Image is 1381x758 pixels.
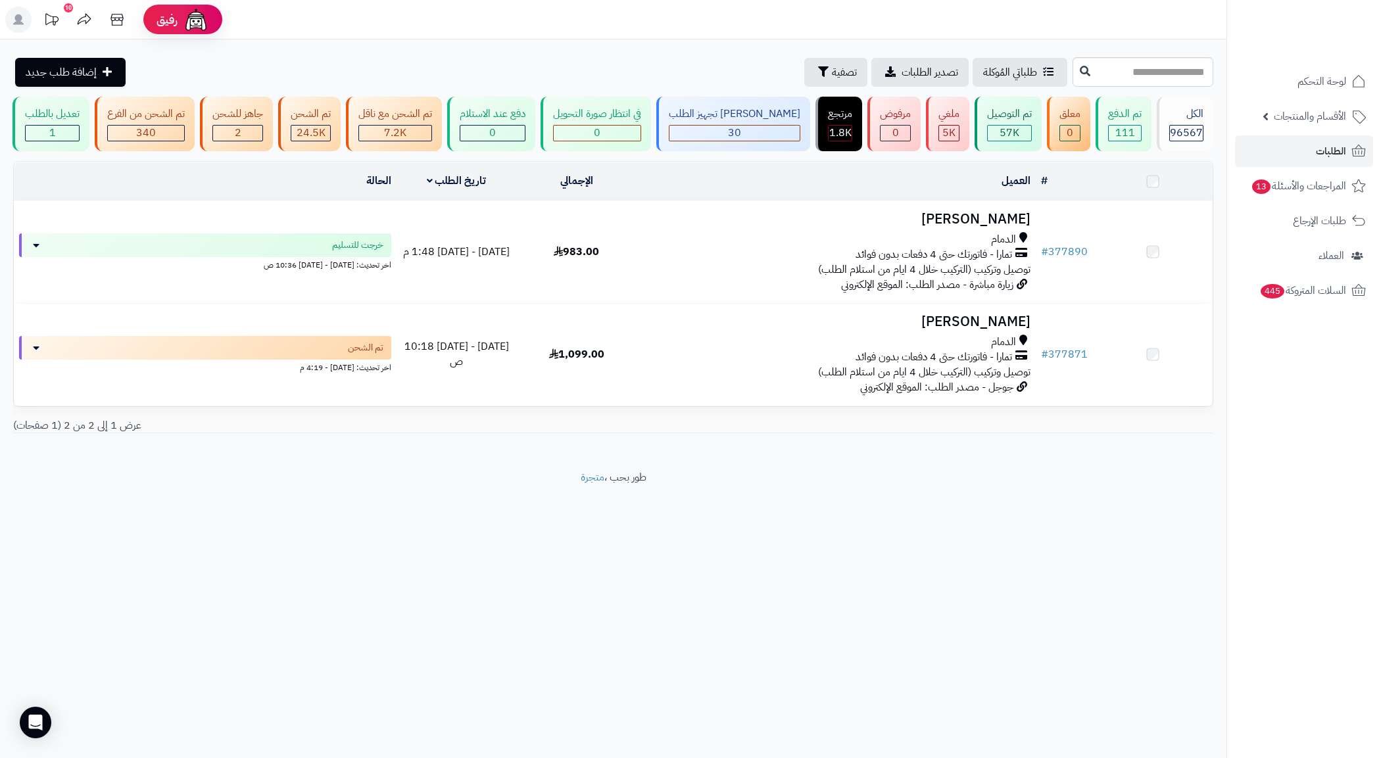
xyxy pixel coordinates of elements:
span: 1 [49,125,56,141]
a: لوحة التحكم [1235,66,1373,97]
span: رفيق [157,12,178,28]
span: السلات المتروكة [1259,281,1346,300]
a: العملاء [1235,240,1373,272]
span: الدمام [991,232,1016,247]
div: 4998 [939,126,959,141]
div: تم التوصيل [987,107,1032,122]
span: العملاء [1319,247,1344,265]
a: طلبات الإرجاع [1235,205,1373,237]
span: توصيل وتركيب (التركيب خلال 4 ايام من استلام الطلب) [818,364,1030,380]
div: 340 [108,126,184,141]
span: الطلبات [1316,142,1346,160]
span: 1,099.00 [549,346,604,362]
span: جوجل - مصدر الطلب: الموقع الإلكتروني [860,379,1013,395]
a: تحديثات المنصة [35,7,68,36]
span: 7.2K [384,125,406,141]
a: مرتجع 1.8K [813,97,865,151]
span: زيارة مباشرة - مصدر الطلب: الموقع الإلكتروني [841,277,1013,293]
a: المراجعات والأسئلة13 [1235,170,1373,202]
h3: [PERSON_NAME] [642,212,1030,227]
a: الطلبات [1235,135,1373,167]
span: # [1041,244,1048,260]
img: logo-2.png [1292,29,1369,57]
div: 24523 [291,126,330,141]
div: 7222 [359,126,431,141]
div: 0 [554,126,641,141]
a: تصدير الطلبات [871,58,969,87]
span: خرجت للتسليم [332,239,383,252]
div: الكل [1169,107,1203,122]
a: طلباتي المُوكلة [973,58,1067,87]
a: # [1041,173,1048,189]
a: الإجمالي [560,173,593,189]
div: تم الشحن مع ناقل [358,107,432,122]
div: 0 [460,126,525,141]
div: 0 [1060,126,1080,141]
a: في انتظار صورة التحويل 0 [538,97,654,151]
span: المراجعات والأسئلة [1251,177,1346,195]
a: السلات المتروكة445 [1235,275,1373,306]
a: تم التوصيل 57K [972,97,1044,151]
div: مرتجع [828,107,852,122]
span: إضافة طلب جديد [26,64,97,80]
span: تمارا - فاتورتك حتى 4 دفعات بدون فوائد [856,247,1012,262]
span: طلبات الإرجاع [1293,212,1346,230]
a: دفع عند الاستلام 0 [445,97,538,151]
button: تصفية [804,58,867,87]
div: 0 [881,126,910,141]
span: 0 [892,125,899,141]
div: دفع عند الاستلام [460,107,525,122]
a: العميل [1002,173,1030,189]
span: الأقسام والمنتجات [1274,107,1346,126]
span: تم الشحن [348,341,383,354]
div: اخر تحديث: [DATE] - 4:19 م [19,360,391,373]
span: 5K [942,125,956,141]
span: تمارا - فاتورتك حتى 4 دفعات بدون فوائد [856,350,1012,365]
span: [DATE] - [DATE] 1:48 م [403,244,510,260]
span: 983.00 [554,244,599,260]
a: تعديل بالطلب 1 [10,97,92,151]
span: توصيل وتركيب (التركيب خلال 4 ايام من استلام الطلب) [818,262,1030,277]
a: الحالة [366,173,391,189]
div: عرض 1 إلى 2 من 2 (1 صفحات) [3,418,614,433]
a: [PERSON_NAME] تجهيز الطلب 30 [654,97,813,151]
a: #377871 [1041,346,1088,362]
span: طلباتي المُوكلة [983,64,1037,80]
div: ملغي [938,107,959,122]
span: 111 [1115,125,1135,141]
div: تعديل بالطلب [25,107,80,122]
span: 30 [728,125,741,141]
span: 0 [594,125,600,141]
div: تم الدفع [1108,107,1142,122]
div: 30 [669,126,800,141]
span: [DATE] - [DATE] 10:18 ص [404,339,509,369]
a: تاريخ الطلب [427,173,487,189]
div: تم الشحن [291,107,331,122]
div: في انتظار صورة التحويل [553,107,641,122]
a: تم الشحن مع ناقل 7.2K [343,97,445,151]
a: متجرة [581,469,604,485]
a: جاهز للشحن 2 [197,97,276,151]
div: 111 [1109,126,1141,141]
div: 1845 [829,126,852,141]
span: الدمام [991,335,1016,350]
span: تصدير الطلبات [902,64,958,80]
a: ملغي 5K [923,97,972,151]
a: تم الشحن من الفرع 340 [92,97,197,151]
img: ai-face.png [183,7,209,33]
span: 0 [489,125,496,141]
a: معلق 0 [1044,97,1093,151]
div: 1 [26,126,79,141]
span: 1.8K [829,125,852,141]
span: 57K [1000,125,1019,141]
span: 445 [1260,284,1284,299]
div: Open Intercom Messenger [20,707,51,738]
div: تم الشحن من الفرع [107,107,185,122]
div: معلق [1059,107,1080,122]
div: [PERSON_NAME] تجهيز الطلب [669,107,800,122]
div: 10 [64,3,73,12]
div: 57046 [988,126,1031,141]
div: جاهز للشحن [212,107,263,122]
span: لوحة التحكم [1297,72,1346,91]
div: اخر تحديث: [DATE] - [DATE] 10:36 ص [19,257,391,271]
